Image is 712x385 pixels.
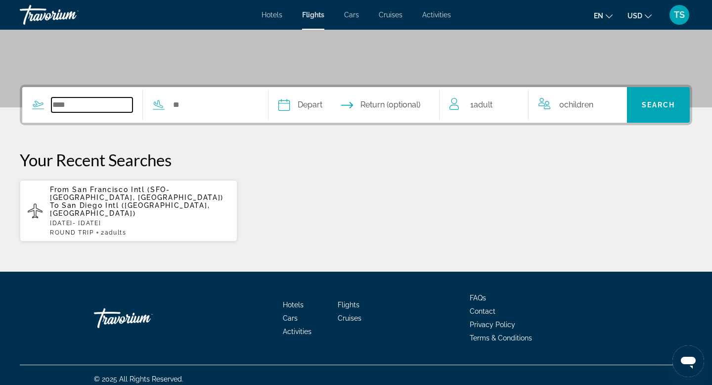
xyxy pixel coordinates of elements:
iframe: Кнопка запуска окна обмена сообщениями [672,345,704,377]
a: Activities [283,328,311,336]
span: 0 [559,98,593,112]
span: Children [564,100,593,109]
a: Terms & Conditions [470,334,532,342]
p: [DATE] - [DATE] [50,220,229,227]
a: Privacy Policy [470,321,515,329]
a: Go Home [94,303,193,333]
button: Select return date [341,87,420,123]
span: en [594,12,603,20]
p: Your Recent Searches [20,150,692,170]
span: USD [627,12,642,20]
span: San Francisco Intl (SFO-[GEOGRAPHIC_DATA], [GEOGRAPHIC_DATA]) [50,186,223,201]
button: Travelers: 1 adult, 0 children [440,87,627,123]
a: Flights [338,301,359,309]
span: To [50,201,59,209]
button: From San Francisco Intl (SFO-[GEOGRAPHIC_DATA], [GEOGRAPHIC_DATA]) To San Diego Intl ([GEOGRAPHIC... [20,180,237,242]
a: Travorium [20,2,119,28]
a: Contact [470,307,495,315]
button: Select depart date [278,87,322,123]
a: Flights [302,11,324,19]
a: Activities [422,11,451,19]
span: 2 [101,229,127,236]
span: ROUND TRIP [50,229,94,236]
a: Hotels [283,301,304,309]
button: Search [627,87,690,123]
button: Change language [594,8,613,23]
button: Change currency [627,8,652,23]
span: Adult [474,100,492,109]
button: User Menu [667,4,692,25]
a: FAQs [470,294,486,302]
a: Cars [283,314,298,322]
a: Cruises [379,11,402,19]
span: Return (optional) [360,98,420,112]
span: San Diego Intl ([GEOGRAPHIC_DATA], [GEOGRAPHIC_DATA]) [50,201,210,217]
a: Cars [344,11,359,19]
span: Search [642,101,675,109]
a: Hotels [262,11,282,19]
a: Cruises [338,314,361,322]
span: TS [674,10,685,20]
span: From [50,186,70,193]
div: Search widget [22,87,690,123]
span: 1 [470,98,492,112]
span: © 2025 All Rights Reserved. [94,375,183,383]
span: Adults [105,229,127,236]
